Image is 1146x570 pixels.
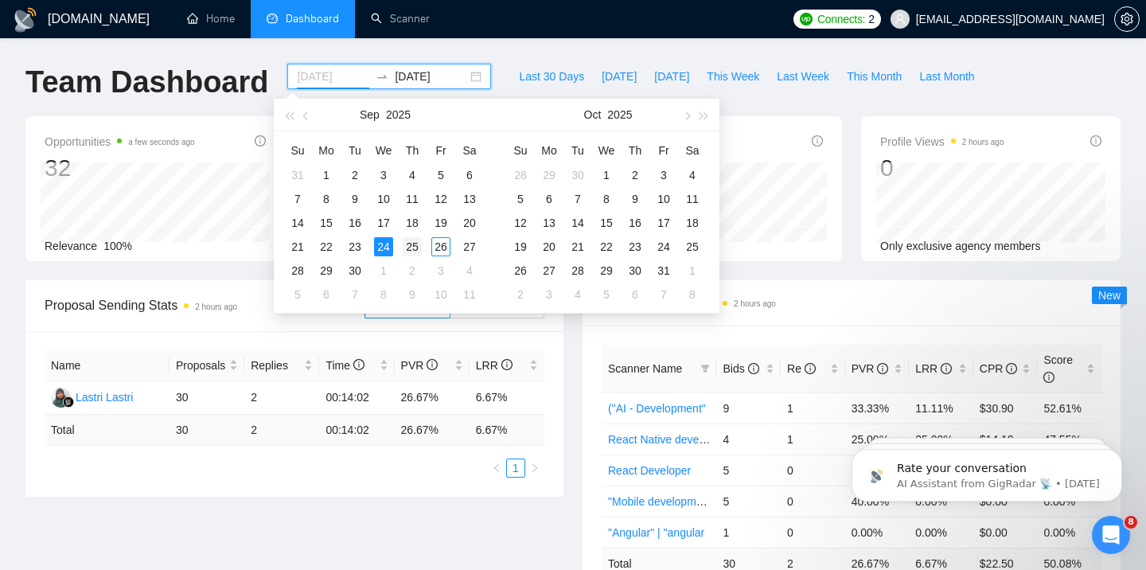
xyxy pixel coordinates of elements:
td: 4 [716,424,781,455]
div: 5 [511,189,530,209]
iframe: Intercom live chat [1092,516,1130,554]
a: homeHome [187,12,235,25]
li: 1 [506,459,525,478]
div: 16 [345,213,364,232]
div: 12 [511,213,530,232]
td: 2025-09-30 [563,163,592,187]
td: 2025-10-03 [427,259,455,283]
div: 21 [568,237,587,256]
td: 2025-10-09 [621,187,649,211]
button: Oct [584,99,602,131]
span: swap-right [376,70,388,83]
div: 24 [374,237,393,256]
div: 30 [568,166,587,185]
td: 2025-10-01 [592,163,621,187]
span: Last Week [777,68,829,85]
td: 2025-09-29 [312,259,341,283]
div: 28 [511,166,530,185]
td: 2025-10-16 [621,211,649,235]
div: 4 [403,166,422,185]
td: 2025-09-11 [398,187,427,211]
div: 1 [317,166,336,185]
span: Connects: [817,10,865,28]
div: 23 [345,237,364,256]
td: 26.67% [395,381,470,415]
td: 2025-10-22 [592,235,621,259]
td: 2025-10-09 [398,283,427,306]
td: 2025-10-07 [341,283,369,306]
a: searchScanner [371,12,430,25]
span: PVR [852,362,889,375]
td: 1 [781,424,845,455]
button: Last Month [910,64,983,89]
div: 26 [431,237,450,256]
button: Last 30 Days [510,64,593,89]
span: PVR [401,359,439,372]
div: 18 [683,213,702,232]
span: Rate your conversation [69,46,199,59]
div: 17 [654,213,673,232]
div: 2 [626,166,645,185]
div: 19 [431,213,450,232]
td: 2025-10-21 [563,235,592,259]
span: [DATE] [654,68,689,85]
td: 2025-10-04 [455,259,484,283]
button: [DATE] [645,64,698,89]
div: 4 [568,285,587,304]
span: info-circle [501,359,513,370]
td: 2025-10-03 [649,163,678,187]
div: 3 [540,285,559,304]
div: 8 [683,285,702,304]
th: Su [283,138,312,163]
th: Sa [678,138,707,163]
span: Proposals [176,357,226,374]
div: 20 [540,237,559,256]
div: 25 [683,237,702,256]
input: Start date [297,68,369,85]
td: 2025-11-06 [621,283,649,306]
td: 00:14:02 [319,415,394,446]
span: right [530,463,540,473]
td: 2025-09-03 [369,163,398,187]
span: user [895,14,906,25]
time: 2 hours ago [195,303,237,311]
span: Score [1043,353,1073,384]
div: 23 [626,237,645,256]
div: 32 [45,153,195,183]
td: 2025-09-21 [283,235,312,259]
td: 2025-10-11 [678,187,707,211]
div: 10 [431,285,450,304]
td: 2025-10-06 [312,283,341,306]
div: 2 [345,166,364,185]
span: info-circle [812,135,823,146]
td: 2025-09-17 [369,211,398,235]
div: message notification from AI Assistant from GigRadar 📡, 2d ago. Rate your conversation [24,33,294,86]
div: 14 [568,213,587,232]
div: 9 [345,189,364,209]
button: 2025 [607,99,632,131]
div: 4 [683,166,702,185]
div: 31 [288,166,307,185]
td: 2025-10-20 [535,235,563,259]
td: 2025-09-14 [283,211,312,235]
img: gigradar-bm.png [63,396,74,408]
td: 2025-11-08 [678,283,707,306]
td: 2025-11-01 [678,259,707,283]
div: 5 [288,285,307,304]
td: 00:14:02 [319,381,394,415]
div: 11 [683,189,702,209]
td: 2025-09-29 [535,163,563,187]
span: Dashboard [286,12,339,25]
img: LL [51,388,71,408]
div: 29 [540,166,559,185]
span: Opportunities [45,132,195,151]
div: 3 [654,166,673,185]
span: info-circle [255,135,266,146]
td: 1 [781,392,845,424]
span: LRR [915,362,952,375]
td: 2025-11-02 [506,283,535,306]
img: Profile image for AI Assistant from GigRadar 📡 [36,48,61,73]
input: End date [395,68,467,85]
th: Mo [312,138,341,163]
time: 2 hours ago [734,299,776,308]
